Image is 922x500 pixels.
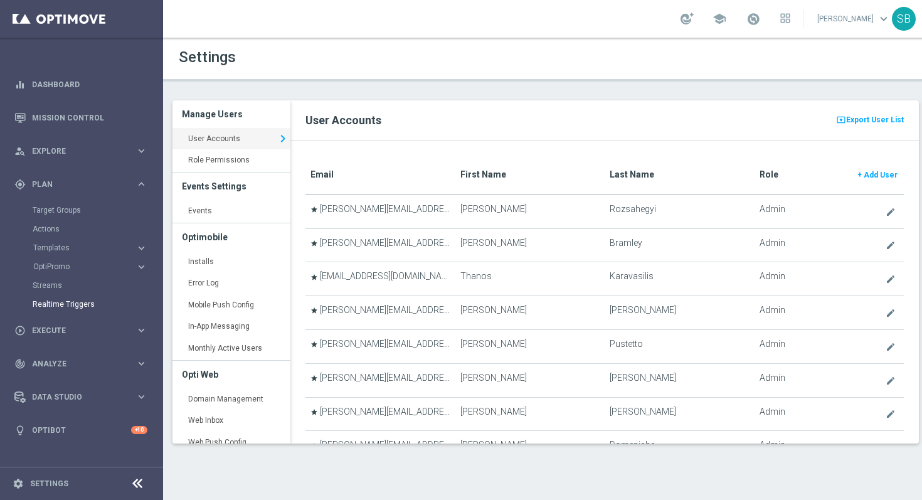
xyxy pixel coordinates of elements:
span: school [713,12,726,26]
i: settings [13,478,24,489]
button: Templates keyboard_arrow_right [33,243,148,253]
a: Mission Control [32,101,147,134]
translate: Role [760,169,778,179]
translate: Last Name [610,169,654,179]
h3: Manage Users [182,100,281,128]
div: OptiPromo [33,257,162,276]
td: [PERSON_NAME][EMAIL_ADDRESS][DOMAIN_NAME] [305,431,455,465]
div: Execute [14,325,135,336]
a: Mobile Push Config [172,294,290,317]
i: lightbulb [14,425,26,436]
a: Role Permissions [172,149,290,172]
td: [PERSON_NAME][EMAIL_ADDRESS][DOMAIN_NAME] [305,194,455,228]
i: keyboard_arrow_right [135,391,147,403]
h1: Settings [179,48,536,66]
i: keyboard_arrow_right [135,145,147,157]
a: In-App Messaging [172,316,290,338]
td: [PERSON_NAME] [455,296,605,330]
td: [PERSON_NAME][EMAIL_ADDRESS][PERSON_NAME][DOMAIN_NAME] [305,397,455,431]
span: Data Studio [32,393,135,401]
h2: User Accounts [305,113,904,128]
a: Error Log [172,272,290,295]
td: [PERSON_NAME] [605,296,754,330]
td: [PERSON_NAME] [455,228,605,262]
a: Realtime Triggers [33,299,130,309]
div: Streams [33,276,162,295]
span: keyboard_arrow_down [877,12,891,26]
i: keyboard_arrow_right [135,242,147,254]
i: gps_fixed [14,179,26,190]
i: star [310,341,318,348]
i: star [310,240,318,247]
button: track_changes Analyze keyboard_arrow_right [14,359,148,369]
div: Templates [33,238,162,257]
i: create [886,308,896,318]
span: Admin [760,271,785,282]
a: [PERSON_NAME]keyboard_arrow_down [816,9,892,28]
td: [PERSON_NAME] [455,431,605,465]
div: Explore [14,146,135,157]
td: [PERSON_NAME][EMAIL_ADDRESS][PERSON_NAME][DOMAIN_NAME] [305,296,455,330]
a: Web Inbox [172,410,290,432]
span: Templates [33,244,123,252]
div: Actions [33,220,162,238]
div: Templates [33,244,135,252]
td: Thanos [455,262,605,296]
a: Installs [172,251,290,274]
span: Admin [760,339,785,349]
div: Analyze [14,358,135,370]
i: star [310,206,318,213]
a: User Accounts [172,128,290,151]
div: Target Groups [33,201,162,220]
div: SB [892,7,916,31]
i: keyboard_arrow_right [275,129,290,148]
button: OptiPromo keyboard_arrow_right [33,262,148,272]
i: star [310,442,318,450]
td: [PERSON_NAME] [455,329,605,363]
td: [PERSON_NAME][EMAIL_ADDRESS][DOMAIN_NAME] [305,329,455,363]
button: person_search Explore keyboard_arrow_right [14,146,148,156]
button: play_circle_outline Execute keyboard_arrow_right [14,326,148,336]
td: Pustetto [605,329,754,363]
td: [PERSON_NAME][EMAIL_ADDRESS][PERSON_NAME][DOMAIN_NAME] [305,363,455,397]
i: create [886,207,896,217]
button: Data Studio keyboard_arrow_right [14,392,148,402]
td: [PERSON_NAME] [455,194,605,228]
div: Dashboard [14,68,147,101]
span: Admin [760,204,785,215]
span: Analyze [32,360,135,368]
i: create [886,342,896,352]
i: star [310,408,318,416]
a: Actions [33,224,130,234]
span: Add User [864,171,898,179]
div: Data Studio [14,391,135,403]
span: Admin [760,238,785,248]
h3: Events Settings [182,173,281,200]
button: gps_fixed Plan keyboard_arrow_right [14,179,148,189]
translate: First Name [460,169,506,179]
i: person_search [14,146,26,157]
i: keyboard_arrow_right [135,261,147,273]
span: Admin [760,305,785,316]
a: Domain Management [172,388,290,411]
translate: Email [310,169,334,179]
a: Events [172,200,290,223]
button: equalizer Dashboard [14,80,148,90]
button: Mission Control [14,113,148,123]
td: Bramley [605,228,754,262]
div: Optibot [14,413,147,447]
i: play_circle_outline [14,325,26,336]
i: star [310,375,318,382]
div: Plan [14,179,135,190]
span: Plan [32,181,135,188]
span: Export User List [846,112,904,127]
button: lightbulb Optibot +10 [14,425,148,435]
a: Streams [33,280,130,290]
td: Rozsahegyi [605,194,754,228]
